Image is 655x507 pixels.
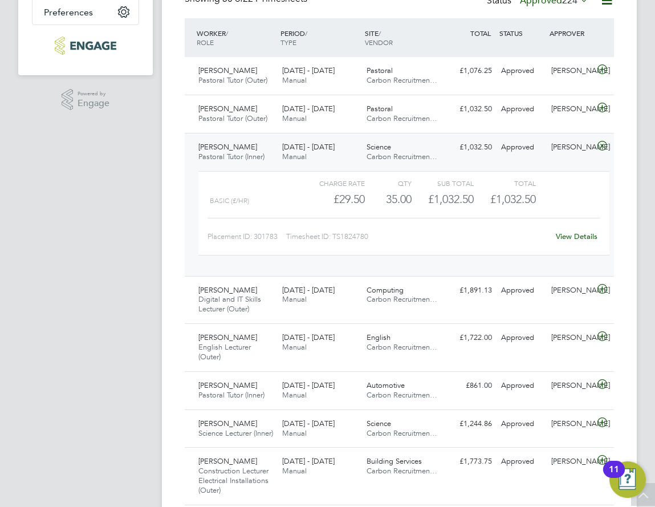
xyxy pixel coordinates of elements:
div: Sub Total [412,176,474,190]
div: [PERSON_NAME] [547,415,597,433]
div: [PERSON_NAME] [547,62,597,80]
div: QTY [365,176,412,190]
button: Open Resource Center, 11 new notifications [609,461,646,498]
span: / [305,29,307,38]
div: STATUS [497,23,547,43]
span: [PERSON_NAME] [198,66,257,75]
span: / [226,29,228,38]
span: Carbon Recruitmen… [367,294,437,304]
span: Construction Lecturer Electrical Installations (Outer) [198,466,268,495]
div: £1,891.13 [446,281,496,300]
span: Manual [282,152,307,161]
span: English Lecturer (Outer) [198,342,251,362]
span: Pastoral Tutor (Outer) [198,113,267,123]
div: APPROVER [547,23,597,43]
div: 35.00 [365,190,412,209]
span: Carbon Recruitmen… [367,390,437,400]
span: Manual [282,390,307,400]
div: Approved [497,376,547,395]
div: Approved [497,100,547,119]
span: Pastoral [367,104,393,113]
span: Pastoral [367,66,393,75]
span: Engage [78,99,109,108]
span: [PERSON_NAME] [198,285,257,295]
div: £29.50 [303,190,365,209]
span: / [379,29,381,38]
span: [PERSON_NAME] [198,419,257,428]
span: Manual [282,294,307,304]
div: [PERSON_NAME] [547,376,597,395]
div: Placement ID: 301783 [208,228,286,246]
div: £1,773.75 [446,452,496,471]
span: Computing [367,285,404,295]
span: Automotive [367,380,405,390]
span: Manual [282,75,307,85]
span: [DATE] - [DATE] [282,285,335,295]
span: Pastoral Tutor (Inner) [198,390,265,400]
span: Science Lecturer (Inner) [198,428,273,438]
span: Carbon Recruitmen… [367,466,437,476]
div: [PERSON_NAME] [547,100,597,119]
div: £1,032.50 [446,138,496,157]
div: £1,722.00 [446,328,496,347]
span: Manual [282,428,307,438]
span: Carbon Recruitmen… [367,428,437,438]
div: £861.00 [446,376,496,395]
span: Building Services [367,456,422,466]
span: Powered by [78,89,109,99]
span: [PERSON_NAME] [198,142,257,152]
div: 11 [609,469,619,484]
div: £1,076.25 [446,62,496,80]
div: £1,244.86 [446,415,496,433]
a: View Details [556,232,597,241]
div: [PERSON_NAME] [547,138,597,157]
span: VENDOR [365,38,393,47]
span: Pastoral Tutor (Outer) [198,75,267,85]
span: [PERSON_NAME] [198,104,257,113]
span: Manual [282,466,307,476]
span: [DATE] - [DATE] [282,332,335,342]
span: Science [367,142,391,152]
div: [PERSON_NAME] [547,328,597,347]
span: [PERSON_NAME] [198,456,257,466]
span: English [367,332,390,342]
span: [DATE] - [DATE] [282,380,335,390]
span: Science [367,419,391,428]
a: Powered byEngage [62,89,110,111]
span: [DATE] - [DATE] [282,66,335,75]
span: Pastoral Tutor (Inner) [198,152,265,161]
span: [DATE] - [DATE] [282,456,335,466]
div: Approved [497,328,547,347]
span: [DATE] - [DATE] [282,142,335,152]
span: [PERSON_NAME] [198,380,257,390]
span: Digital and IT Skills Lecturer (Outer) [198,294,261,314]
div: Approved [497,452,547,471]
span: [PERSON_NAME] [198,332,257,342]
div: WORKER [194,23,278,52]
div: [PERSON_NAME] [547,452,597,471]
img: carbonrecruitment-logo-retina.png [55,36,116,55]
div: Approved [497,138,547,157]
span: Manual [282,113,307,123]
span: TYPE [280,38,296,47]
div: £1,032.50 [412,190,474,209]
div: £1,032.50 [446,100,496,119]
div: Total [474,176,536,190]
span: Carbon Recruitmen… [367,152,437,161]
div: SITE [362,23,446,52]
div: Timesheet ID: TS1824780 [286,228,554,246]
span: £1,032.50 [490,192,536,206]
a: Go to home page [32,36,139,55]
span: [DATE] - [DATE] [282,104,335,113]
span: Carbon Recruitmen… [367,75,437,85]
div: [PERSON_NAME] [547,281,597,300]
span: Manual [282,342,307,352]
div: Approved [497,415,547,433]
div: PERIOD [278,23,361,52]
span: Preferences [44,7,93,18]
span: Carbon Recruitmen… [367,113,437,123]
span: TOTAL [470,29,491,38]
span: Carbon Recruitmen… [367,342,437,352]
div: Charge rate [303,176,365,190]
span: basic (£/HR) [210,197,249,205]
